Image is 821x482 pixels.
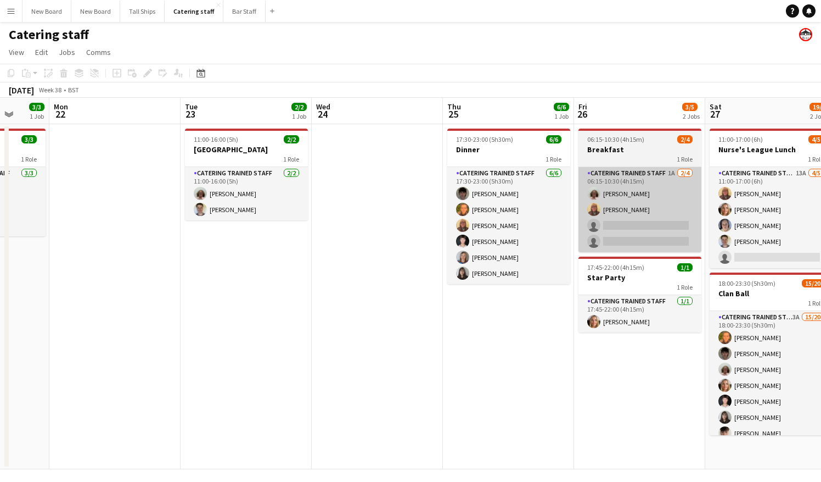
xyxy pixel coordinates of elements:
[578,273,701,282] h3: Star Party
[447,129,570,284] app-job-card: 17:30-23:00 (5h30m)6/6Dinner1 RoleCatering trained staff6/617:30-23:00 (5h30m)[PERSON_NAME][PERSO...
[30,112,44,120] div: 1 Job
[223,1,266,22] button: Bar Staff
[587,263,644,272] span: 17:45-22:00 (4h15m)
[578,295,701,333] app-card-role: Catering trained staff1/117:45-22:00 (4h15m)[PERSON_NAME]
[708,108,722,120] span: 27
[316,102,330,112] span: Wed
[120,1,165,22] button: Tall Ships
[23,1,71,22] button: New Board
[35,47,48,57] span: Edit
[578,145,701,154] h3: Breakfast
[578,129,701,252] app-job-card: 06:15-10:30 (4h15m)2/4Breakfast1 RoleCatering trained staff1A2/406:15-10:30 (4h15m)[PERSON_NAME][...
[799,28,812,41] app-user-avatar: Beach Ballroom
[578,167,701,252] app-card-role: Catering trained staff1A2/406:15-10:30 (4h15m)[PERSON_NAME][PERSON_NAME]
[165,1,223,22] button: Catering staff
[718,279,775,287] span: 18:00-23:30 (5h30m)
[68,86,79,94] div: BST
[291,103,307,111] span: 2/2
[9,47,24,57] span: View
[456,135,513,143] span: 17:30-23:00 (5h30m)
[31,45,52,59] a: Edit
[9,26,89,43] h1: Catering staff
[554,103,569,111] span: 6/6
[4,45,29,59] a: View
[185,102,198,112] span: Tue
[183,108,198,120] span: 23
[447,102,461,112] span: Thu
[683,112,700,120] div: 2 Jobs
[447,145,570,154] h3: Dinner
[82,45,115,59] a: Comms
[21,135,37,143] span: 3/3
[554,112,569,120] div: 1 Job
[546,135,561,143] span: 6/6
[710,102,722,112] span: Sat
[36,86,64,94] span: Week 38
[577,108,587,120] span: 26
[718,135,763,143] span: 11:00-17:00 (6h)
[54,45,80,59] a: Jobs
[9,85,34,96] div: [DATE]
[677,283,693,291] span: 1 Role
[578,102,587,112] span: Fri
[54,102,68,112] span: Mon
[587,135,644,143] span: 06:15-10:30 (4h15m)
[677,135,693,143] span: 2/4
[682,103,698,111] span: 3/5
[52,108,68,120] span: 22
[185,145,308,154] h3: [GEOGRAPHIC_DATA]
[314,108,330,120] span: 24
[194,135,238,143] span: 11:00-16:00 (5h)
[677,155,693,163] span: 1 Role
[284,135,299,143] span: 2/2
[59,47,75,57] span: Jobs
[292,112,306,120] div: 1 Job
[185,129,308,220] app-job-card: 11:00-16:00 (5h)2/2[GEOGRAPHIC_DATA]1 RoleCatering trained staff2/211:00-16:00 (5h)[PERSON_NAME][...
[578,257,701,333] app-job-card: 17:45-22:00 (4h15m)1/1Star Party1 RoleCatering trained staff1/117:45-22:00 (4h15m)[PERSON_NAME]
[283,155,299,163] span: 1 Role
[546,155,561,163] span: 1 Role
[29,103,44,111] span: 3/3
[21,155,37,163] span: 1 Role
[71,1,120,22] button: New Board
[447,167,570,284] app-card-role: Catering trained staff6/617:30-23:00 (5h30m)[PERSON_NAME][PERSON_NAME][PERSON_NAME][PERSON_NAME][...
[677,263,693,272] span: 1/1
[86,47,111,57] span: Comms
[446,108,461,120] span: 25
[185,167,308,220] app-card-role: Catering trained staff2/211:00-16:00 (5h)[PERSON_NAME][PERSON_NAME]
